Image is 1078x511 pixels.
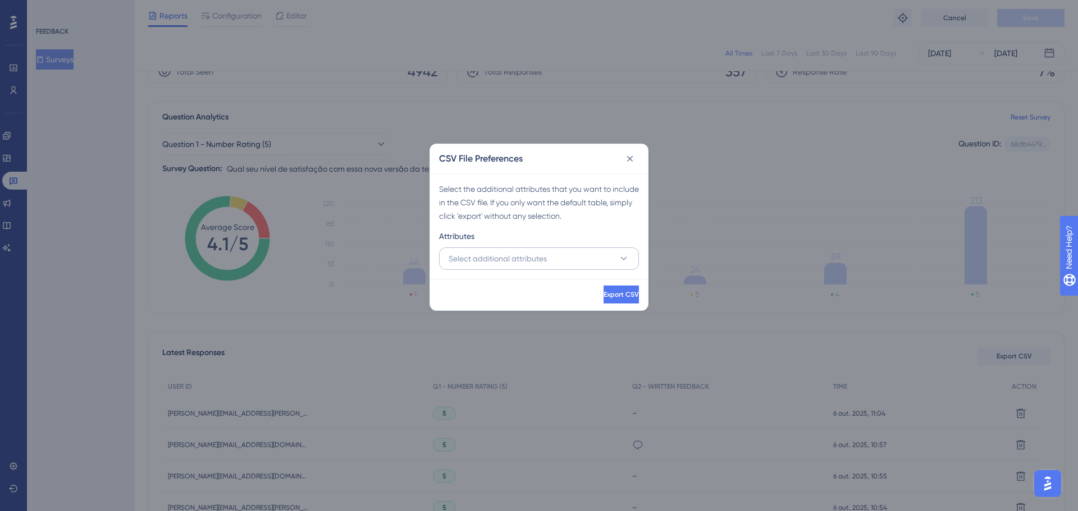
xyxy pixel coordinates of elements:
[439,229,474,243] span: Attributes
[439,182,639,223] div: Select the additional attributes that you want to include in the CSV file. If you only want the d...
[604,290,639,299] span: Export CSV
[1031,467,1065,500] iframe: UserGuiding AI Assistant Launcher
[26,3,70,16] span: Need Help?
[439,152,523,165] h2: CSV File Preferences
[449,252,547,265] span: Select additional attributes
